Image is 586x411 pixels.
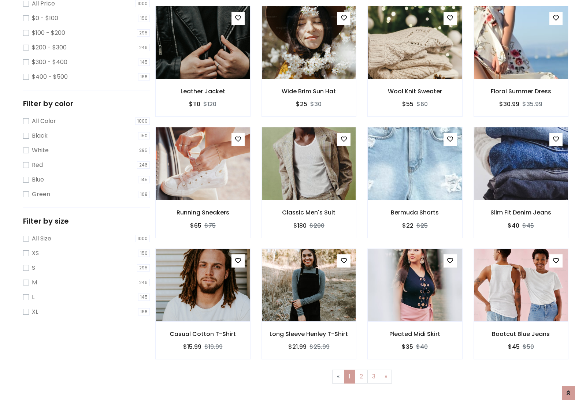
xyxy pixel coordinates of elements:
[183,343,201,350] h6: $15.99
[416,221,428,230] del: $25
[355,370,368,384] a: 2
[293,222,307,229] h6: $180
[522,100,542,108] del: $35.99
[32,43,67,52] label: $200 - $300
[32,249,39,258] label: XS
[138,132,150,139] span: 150
[32,175,44,184] label: Blue
[368,88,462,95] h6: Wool Knit Sweater
[135,117,150,125] span: 1000
[474,88,568,95] h6: Floral Summer Dress
[23,99,150,108] h5: Filter by color
[23,217,150,225] h5: Filter by size
[262,88,356,95] h6: Wide Brim Sun Hat
[138,191,150,198] span: 168
[156,330,250,337] h6: Casual Cotton T-Shirt
[32,264,35,272] label: S
[416,100,428,108] del: $60
[499,101,519,108] h6: $30.99
[368,330,462,337] h6: Pleated Midi Skirt
[309,221,324,230] del: $200
[32,58,67,67] label: $300 - $400
[161,370,563,384] nav: Page navigation
[203,100,216,108] del: $120
[309,343,330,351] del: $25.99
[32,307,38,316] label: XL
[138,308,150,315] span: 168
[402,222,413,229] h6: $22
[156,88,250,95] h6: Leather Jacket
[204,221,216,230] del: $75
[522,221,534,230] del: $45
[402,343,413,350] h6: $35
[367,370,380,384] a: 3
[344,370,355,384] a: 1
[416,343,428,351] del: $40
[138,176,150,183] span: 145
[32,293,34,302] label: L
[296,101,307,108] h6: $25
[138,73,150,81] span: 168
[32,161,43,169] label: Red
[32,29,65,37] label: $100 - $200
[385,372,387,381] span: »
[32,131,48,140] label: Black
[474,209,568,216] h6: Slim Fit Denim Jeans
[32,117,56,126] label: All Color
[32,72,68,81] label: $400 - $500
[137,44,150,51] span: 246
[32,146,49,155] label: White
[32,278,37,287] label: M
[32,14,58,23] label: $0 - $100
[137,161,150,169] span: 246
[135,235,150,242] span: 1000
[137,264,150,272] span: 295
[508,343,520,350] h6: $45
[523,343,534,351] del: $50
[262,209,356,216] h6: Classic Men's Suit
[32,234,51,243] label: All Size
[138,250,150,257] span: 150
[138,294,150,301] span: 145
[508,222,519,229] h6: $40
[32,190,50,199] label: Green
[204,343,223,351] del: $19.99
[189,101,200,108] h6: $110
[137,29,150,37] span: 295
[310,100,322,108] del: $30
[138,15,150,22] span: 150
[402,101,413,108] h6: $55
[262,330,356,337] h6: Long Sleeve Henley T-Shirt
[368,209,462,216] h6: Bermuda Shorts
[137,147,150,154] span: 295
[288,343,307,350] h6: $21.99
[156,209,250,216] h6: Running Sneakers
[190,222,201,229] h6: $65
[138,59,150,66] span: 145
[137,279,150,286] span: 246
[474,330,568,337] h6: Bootcut Blue Jeans
[380,370,392,384] a: Next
